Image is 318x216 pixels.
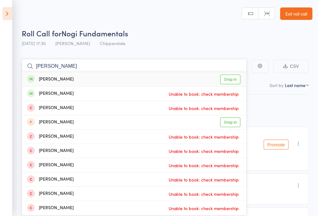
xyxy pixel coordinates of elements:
[27,205,74,212] div: [PERSON_NAME]
[285,82,306,88] div: Last name
[61,28,128,38] span: Nogi Fundamentals
[27,133,74,140] div: [PERSON_NAME]
[27,119,74,126] div: [PERSON_NAME]
[167,103,240,113] span: Unable to book: check membership
[27,147,74,154] div: [PERSON_NAME]
[280,7,312,20] a: Exit roll call
[22,40,46,46] span: [DATE] 17:30
[220,75,240,84] a: Drop in
[167,146,240,156] span: Unable to book: check membership
[27,104,74,112] div: [PERSON_NAME]
[270,82,284,88] label: Sort by
[167,89,240,99] span: Unable to book: check membership
[27,176,74,183] div: [PERSON_NAME]
[27,76,74,83] div: [PERSON_NAME]
[264,140,288,149] button: Promote
[167,175,240,184] span: Unable to book: check membership
[27,162,74,169] div: [PERSON_NAME]
[167,132,240,141] span: Unable to book: check membership
[27,90,74,97] div: [PERSON_NAME]
[100,40,125,46] span: Chippendale
[22,59,247,73] input: Search by name
[167,189,240,199] span: Unable to book: check membership
[167,204,240,213] span: Unable to book: check membership
[22,28,61,38] span: Roll Call for
[167,161,240,170] span: Unable to book: check membership
[27,190,74,197] div: [PERSON_NAME]
[273,60,309,73] button: CSV
[55,40,90,46] span: [PERSON_NAME]
[220,117,240,127] a: Drop in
